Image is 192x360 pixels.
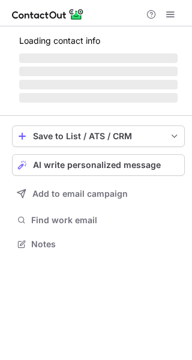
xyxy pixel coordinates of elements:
p: Loading contact info [19,36,178,46]
span: ‌ [19,93,178,103]
button: Notes [12,236,185,253]
button: Add to email campaign [12,183,185,205]
span: ‌ [19,67,178,76]
button: save-profile-one-click [12,125,185,147]
span: AI write personalized message [33,160,161,170]
span: Add to email campaign [32,189,128,199]
div: Save to List / ATS / CRM [33,131,164,141]
span: Find work email [31,215,180,226]
button: Find work email [12,212,185,229]
span: ‌ [19,80,178,89]
span: ‌ [19,53,178,63]
img: ContactOut v5.3.10 [12,7,84,22]
span: Notes [31,239,180,250]
button: AI write personalized message [12,154,185,176]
